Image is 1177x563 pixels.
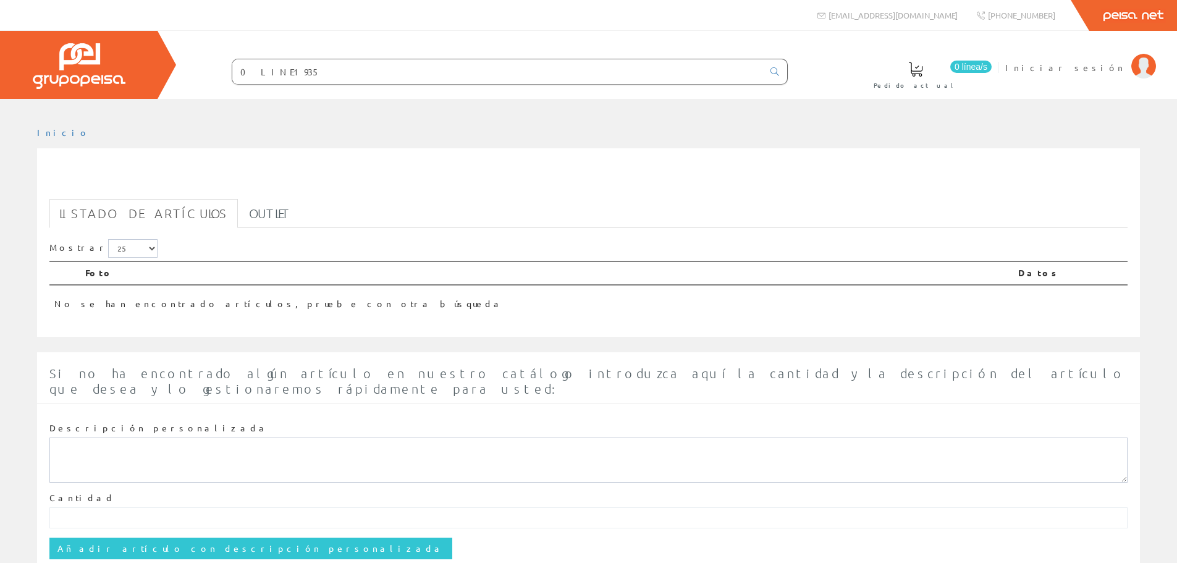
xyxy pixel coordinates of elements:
input: Buscar ... [232,59,763,84]
select: Mostrar [108,239,158,258]
a: Outlet [239,199,300,228]
h1: 0 LINE1935 [49,168,1128,193]
th: Datos [1013,261,1128,285]
a: Inicio [37,127,90,138]
span: Iniciar sesión [1005,61,1125,74]
span: 0 línea/s [950,61,992,73]
a: Listado de artículos [49,199,238,228]
span: Si no ha encontrado algún artículo en nuestro catálogo introduzca aquí la cantidad y la descripci... [49,366,1125,396]
label: Descripción personalizada [49,422,269,434]
td: No se han encontrado artículos, pruebe con otra búsqueda [49,285,1013,315]
a: Iniciar sesión [1005,51,1156,63]
label: Cantidad [49,492,115,504]
th: Foto [80,261,1013,285]
span: Pedido actual [874,79,958,91]
label: Mostrar [49,239,158,258]
input: Añadir artículo con descripción personalizada [49,538,452,559]
span: [EMAIL_ADDRESS][DOMAIN_NAME] [829,10,958,20]
span: [PHONE_NUMBER] [988,10,1055,20]
img: Grupo Peisa [33,43,125,89]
